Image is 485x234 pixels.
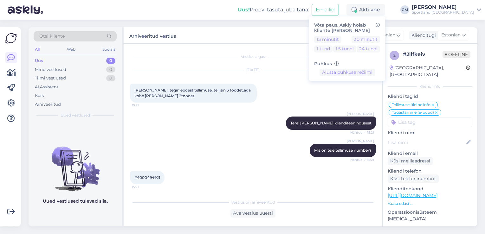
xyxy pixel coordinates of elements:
div: Klienditugi [409,32,436,39]
span: Estonian [441,32,461,39]
p: Brauser [388,225,472,231]
span: Estonian [376,32,395,39]
span: Nähtud ✓ 15:21 [350,157,374,162]
span: #4000494921 [134,175,160,180]
div: Web [66,45,77,54]
span: 15:21 [132,103,156,108]
div: [DATE] [130,67,376,73]
span: 2 [393,53,396,58]
button: 30 minutit [352,36,380,43]
b: Uus! [238,7,250,13]
div: All [34,45,41,54]
div: Küsi meiliaadressi [388,157,433,165]
div: Socials [101,45,117,54]
h6: Puhkus [314,61,380,66]
div: AI Assistent [35,84,58,90]
button: 1.5 tundi [333,45,356,52]
a: [PERSON_NAME]Sportland [GEOGRAPHIC_DATA] [412,5,481,15]
div: Sportland [GEOGRAPHIC_DATA] [412,10,474,15]
input: Lisa nimi [388,139,465,146]
span: Vestlus on arhiveeritud [231,199,275,205]
img: No chats [29,135,122,192]
button: 15 minutit [314,36,341,43]
div: Minu vestlused [35,66,66,73]
p: Vaata edasi ... [388,201,472,206]
div: Tiimi vestlused [35,75,66,81]
p: Kliendi email [388,150,472,157]
p: [MEDICAL_DATA] [388,216,472,222]
span: Offline [443,51,470,58]
div: Vestlus algas [130,54,376,60]
span: Tagastamine (e-pood) [392,111,434,114]
div: Aktiivne [346,4,385,16]
label: Arhiveeritud vestlus [129,31,176,40]
span: Tere! [PERSON_NAME] klienditeenindusest [290,121,372,125]
img: Askly Logo [5,32,17,44]
p: Kliendi telefon [388,168,472,174]
p: Operatsioonisüsteem [388,209,472,216]
span: [PERSON_NAME] [347,139,374,143]
h6: Võta paus, Askly hoiab kliente [PERSON_NAME] [314,22,380,33]
div: CM [400,5,409,14]
span: Otsi kliente [39,33,65,40]
span: [PERSON_NAME], tegin epoest tellimuse, tellisin 3 toodet,aga kohe [PERSON_NAME] 2toodet. [134,88,252,98]
span: Tellimuse üldine info [392,103,430,107]
div: Arhiveeritud [35,101,61,108]
div: # 2llfkeiv [403,51,443,58]
div: [PERSON_NAME] [412,5,474,10]
button: Emailid [312,4,339,16]
div: Proovi tasuta juba täna: [238,6,309,14]
div: 0 [106,66,115,73]
span: Mis on teie tellimuse number? [314,148,372,153]
a: [URL][DOMAIN_NAME] [388,193,437,198]
input: Lisa tag [388,117,472,127]
p: Uued vestlused tulevad siia. [43,198,108,205]
div: Uus [35,58,43,64]
button: 24 tundi [357,45,380,52]
div: 0 [106,58,115,64]
div: Ava vestlus uuesti [230,209,275,218]
span: 15:21 [132,185,156,189]
span: [PERSON_NAME] [347,111,374,116]
div: Kliendi info [388,84,472,89]
div: Kõik [35,92,44,99]
p: Kliendi nimi [388,130,472,136]
button: 1 tund [314,45,333,52]
div: 0 [106,75,115,81]
p: Kliendi tag'id [388,93,472,100]
div: [GEOGRAPHIC_DATA], [GEOGRAPHIC_DATA] [390,65,466,78]
span: Uued vestlused [61,112,90,118]
button: Alusta puhkuse režiimi [320,69,375,76]
p: Klienditeekond [388,186,472,192]
span: Nähtud ✓ 15:21 [350,130,374,135]
div: Küsi telefoninumbrit [388,174,439,183]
